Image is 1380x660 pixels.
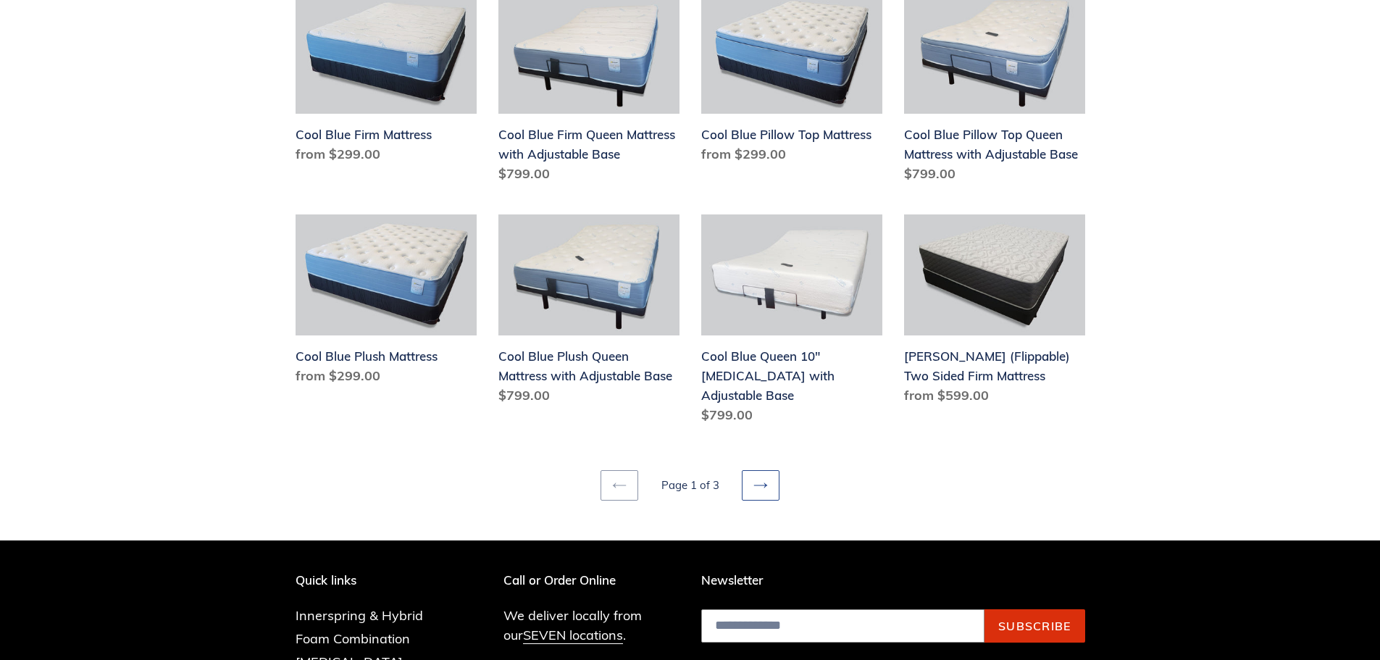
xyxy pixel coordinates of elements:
p: We deliver locally from our . [503,606,679,645]
a: Cool Blue Plush Mattress [296,214,477,391]
span: Subscribe [998,619,1071,633]
button: Subscribe [984,609,1085,643]
a: Cool Blue Plush Queen Mattress with Adjustable Base [498,214,679,411]
a: SEVEN locations [523,627,623,644]
input: Email address [701,609,984,643]
a: Del Ray (Flippable) Two Sided Firm Mattress [904,214,1085,411]
p: Call or Order Online [503,573,679,588]
a: Cool Blue Queen 10" Memory Foam with Adjustable Base [701,214,882,430]
p: Quick links [296,573,445,588]
li: Page 1 of 3 [641,477,739,494]
p: Newsletter [701,573,1085,588]
a: Innerspring & Hybrid [296,607,423,624]
a: Foam Combination [296,630,410,647]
